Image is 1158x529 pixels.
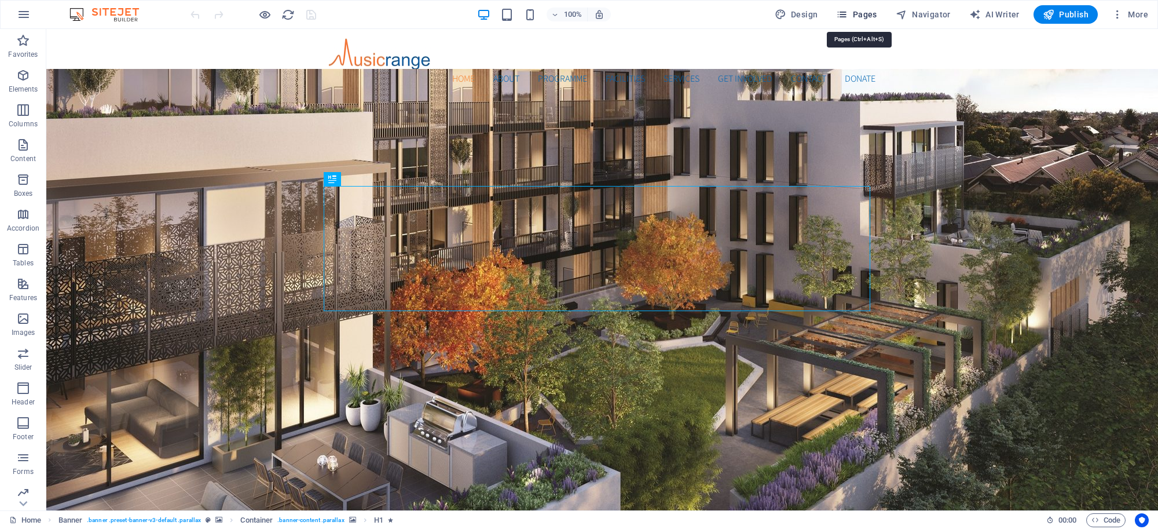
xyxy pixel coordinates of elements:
p: Features [9,293,37,302]
span: Code [1091,513,1120,527]
button: Publish [1034,5,1098,24]
h6: 100% [564,8,582,21]
i: Reload page [281,8,295,21]
span: Click to select. Double-click to edit [374,513,383,527]
i: This element contains a background [349,517,356,523]
p: Forms [13,467,34,476]
p: Images [12,328,35,337]
i: On resize automatically adjust zoom level to fit chosen device. [594,9,604,20]
span: Click to select. Double-click to edit [58,513,83,527]
span: Click to select. Double-click to edit [240,513,273,527]
i: Element contains an animation [388,517,393,523]
span: Navigator [896,9,951,20]
p: Columns [9,119,38,129]
a: Click to cancel selection. Double-click to open Pages [9,513,41,527]
p: Elements [9,85,38,94]
h6: Session time [1046,513,1077,527]
span: Pages [836,9,877,20]
span: . banner .preset-banner-v3-default .parallax [87,513,201,527]
p: Content [10,154,36,163]
button: Navigator [891,5,955,24]
p: Tables [13,258,34,268]
button: More [1107,5,1153,24]
button: reload [281,8,295,21]
button: Pages [831,5,881,24]
img: Editor Logo [67,8,153,21]
p: Slider [14,363,32,372]
i: This element is a customizable preset [206,517,211,523]
span: More [1112,9,1148,20]
span: . banner-content .parallax [277,513,344,527]
p: Favorites [8,50,38,59]
span: 00 00 [1058,513,1076,527]
button: Design [770,5,823,24]
button: Click here to leave preview mode and continue editing [258,8,272,21]
div: Design (Ctrl+Alt+Y) [770,5,823,24]
button: AI Writer [965,5,1024,24]
button: Usercentrics [1135,513,1149,527]
p: Header [12,397,35,407]
button: 100% [547,8,588,21]
span: Design [775,9,818,20]
p: Footer [13,432,34,442]
i: This element contains a background [215,517,222,523]
button: Code [1086,513,1126,527]
nav: breadcrumb [58,513,394,527]
p: Boxes [14,189,33,198]
span: : [1067,516,1068,524]
span: AI Writer [969,9,1020,20]
span: Publish [1043,9,1089,20]
p: Accordion [7,224,39,233]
